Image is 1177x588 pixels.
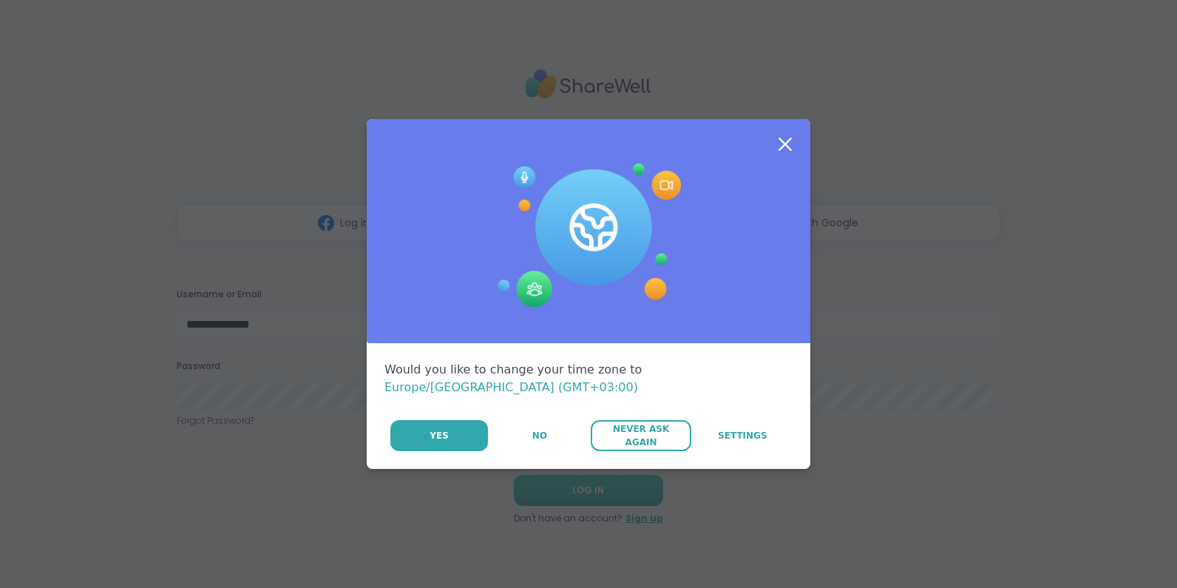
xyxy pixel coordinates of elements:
[384,361,793,396] div: Would you like to change your time zone to
[532,429,547,442] span: No
[591,420,691,451] button: Never Ask Again
[384,380,638,394] span: Europe/[GEOGRAPHIC_DATA] (GMT+03:00)
[430,429,449,442] span: Yes
[718,429,767,442] span: Settings
[693,420,793,451] a: Settings
[489,420,589,451] button: No
[598,422,683,449] span: Never Ask Again
[390,420,488,451] button: Yes
[496,163,681,308] img: Session Experience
